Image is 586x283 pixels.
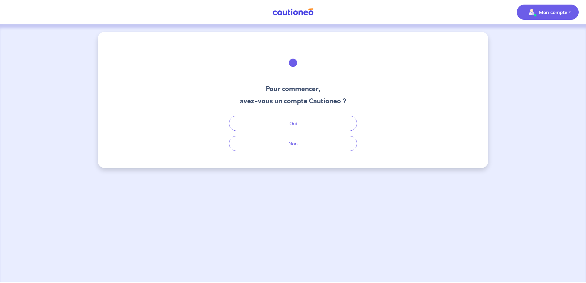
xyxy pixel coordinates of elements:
img: illu_welcome.svg [277,46,309,79]
button: illu_account_valid_menu.svgMon compte [517,5,579,20]
img: illu_account_valid_menu.svg [527,7,537,17]
button: Oui [229,116,357,131]
h3: Pour commencer, [240,84,346,94]
p: Mon compte [539,9,567,16]
img: Cautioneo [270,8,316,16]
h3: avez-vous un compte Cautioneo ? [240,96,346,106]
button: Non [229,136,357,151]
